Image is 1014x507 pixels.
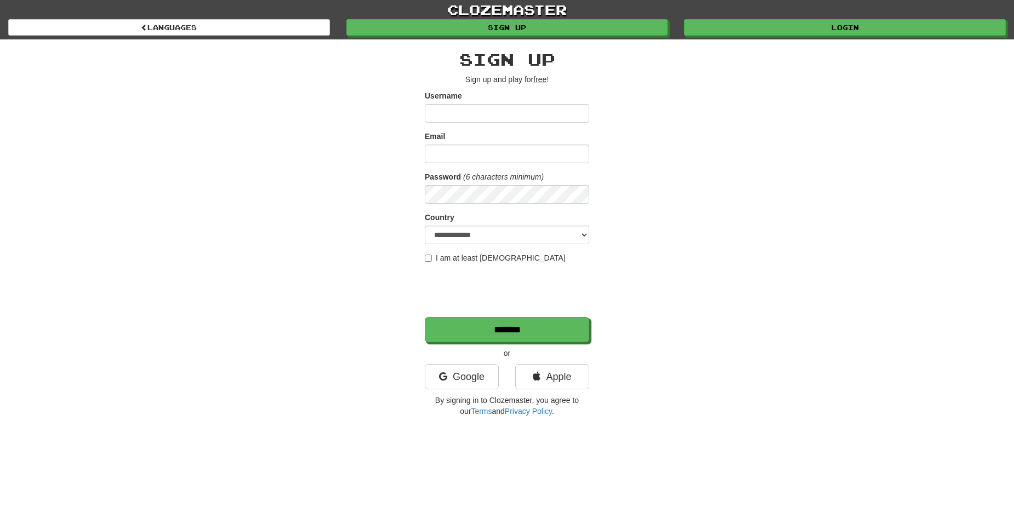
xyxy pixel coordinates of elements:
[425,171,461,182] label: Password
[425,131,445,142] label: Email
[425,252,566,263] label: I am at least [DEMOGRAPHIC_DATA]
[425,348,589,359] p: or
[425,255,432,262] input: I am at least [DEMOGRAPHIC_DATA]
[425,364,499,389] a: Google
[533,75,546,84] u: free
[425,212,454,223] label: Country
[425,90,462,101] label: Username
[425,50,589,68] h2: Sign up
[684,19,1006,36] a: Login
[505,407,552,416] a: Privacy Policy
[8,19,330,36] a: Languages
[425,395,589,417] p: By signing in to Clozemaster, you agree to our and .
[463,172,544,181] em: (6 characters minimum)
[425,74,589,85] p: Sign up and play for !
[425,269,591,312] iframe: reCAPTCHA
[515,364,589,389] a: Apple
[346,19,668,36] a: Sign up
[471,407,492,416] a: Terms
